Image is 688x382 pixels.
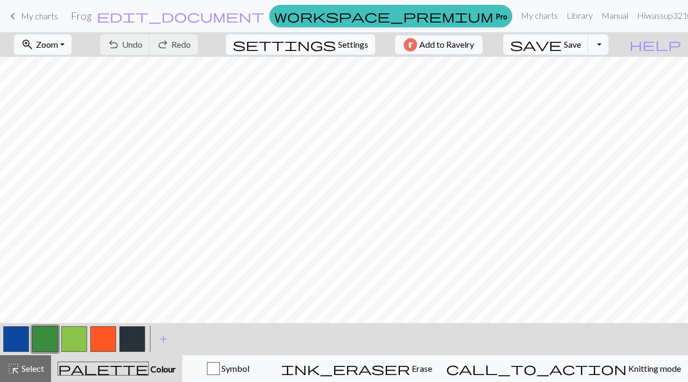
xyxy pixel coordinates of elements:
span: workspace_premium [274,9,493,24]
span: Save [564,39,581,49]
button: Knitting mode [439,355,688,382]
a: My charts [517,5,562,26]
span: ink_eraser [281,361,410,376]
span: highlight_alt [7,361,20,376]
span: help [629,37,681,52]
button: Erase [274,355,439,382]
span: save [510,37,562,52]
h2: Frog [71,10,92,22]
a: Manual [597,5,633,26]
button: Zoom [14,34,71,55]
span: Colour [149,364,176,374]
a: My charts [6,7,58,25]
img: Ravelry [404,38,417,52]
span: add [157,332,170,347]
span: settings [233,37,336,52]
button: Symbol [182,355,274,382]
button: SettingsSettings [226,34,375,55]
span: call_to_action [446,361,627,376]
span: Settings [338,38,368,51]
span: keyboard_arrow_left [6,9,19,24]
i: Settings [233,38,336,51]
button: Save [503,34,589,55]
span: Knitting mode [627,363,681,373]
span: Erase [410,363,432,373]
span: Add to Ravelry [419,38,474,52]
span: palette [58,361,148,376]
a: Pro [269,5,512,27]
a: Library [562,5,597,26]
span: Symbol [220,363,249,373]
span: My charts [21,11,58,21]
span: Select [20,363,44,373]
button: Add to Ravelry [395,35,483,54]
button: Colour [51,355,182,382]
span: zoom_in [21,37,34,52]
span: edit_document [97,9,264,24]
span: Zoom [36,39,58,49]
